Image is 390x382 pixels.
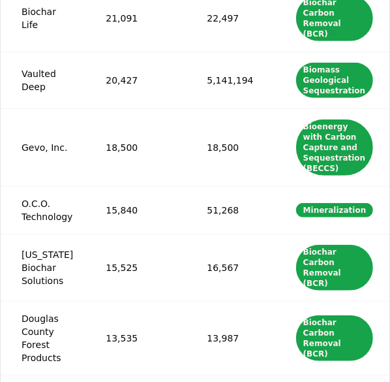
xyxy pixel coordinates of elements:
[85,52,186,108] td: 20,427
[85,186,186,234] td: 15,840
[186,234,275,301] td: 16,567
[186,52,275,108] td: 5,141,194
[186,108,275,186] td: 18,500
[85,108,186,186] td: 18,500
[1,234,85,301] td: [US_STATE] Biochar Solutions
[85,301,186,375] td: 13,535
[1,186,85,234] td: O.C.O. Technology
[186,301,275,375] td: 13,987
[296,63,374,98] div: Biomass Geological Sequestration
[296,119,374,176] div: Bioenergy with Carbon Capture and Sequestration (BECCS)
[296,245,374,291] div: Biochar Carbon Removal (BCR)
[296,203,374,217] div: Mineralization
[85,234,186,301] td: 15,525
[296,315,374,361] div: Biochar Carbon Removal (BCR)
[1,301,85,375] td: Douglas County Forest Products
[1,52,85,108] td: Vaulted Deep
[186,186,275,234] td: 51,268
[1,108,85,186] td: Gevo, Inc.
